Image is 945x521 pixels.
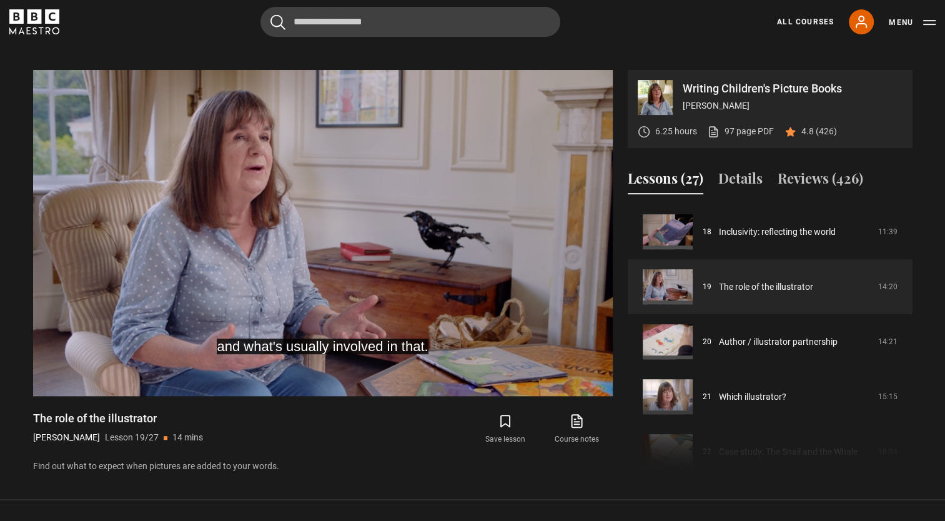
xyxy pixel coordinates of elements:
a: Which illustrator? [719,390,786,404]
a: Course notes [541,411,612,447]
button: Save lesson [470,411,541,447]
p: [PERSON_NAME] [683,99,903,112]
p: [PERSON_NAME] [33,431,100,444]
button: Reviews (426) [778,168,863,194]
p: Writing Children's Picture Books [683,83,903,94]
a: The role of the illustrator [719,280,813,294]
video-js: Video Player [33,70,613,396]
p: 14 mins [172,431,203,444]
h1: The role of the illustrator [33,411,203,426]
p: 4.8 (426) [801,125,837,138]
a: Inclusivity: reflecting the world [719,226,836,239]
p: Find out what to expect when pictures are added to your words. [33,460,613,473]
button: Lessons (27) [628,168,703,194]
a: 97 page PDF [707,125,774,138]
button: Submit the search query [270,14,285,30]
button: Details [718,168,763,194]
svg: BBC Maestro [9,9,59,34]
button: Toggle navigation [889,16,936,29]
input: Search [260,7,560,37]
p: Lesson 19/27 [105,431,159,444]
p: 6.25 hours [655,125,697,138]
a: All Courses [777,16,834,27]
a: Author / illustrator partnership [719,335,838,349]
